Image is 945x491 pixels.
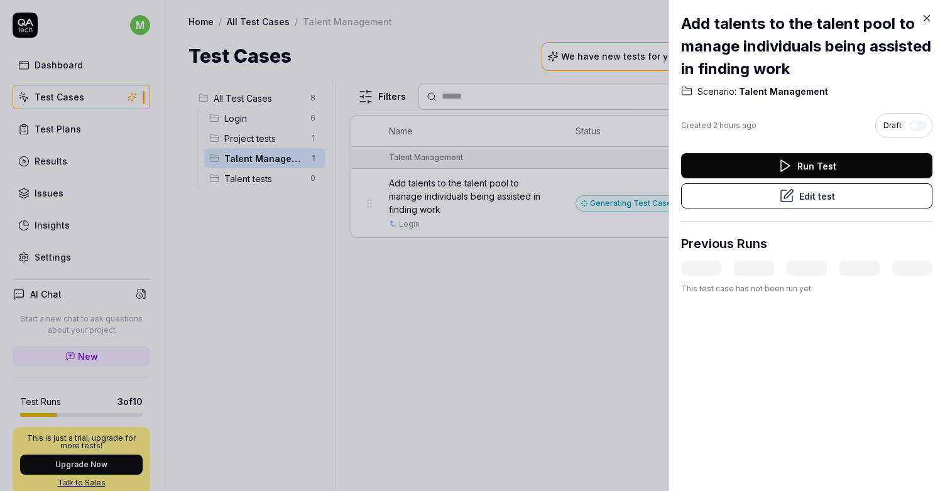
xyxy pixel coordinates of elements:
h3: Previous Runs [681,234,767,253]
button: Run Test [681,153,932,178]
span: Talent Management [736,85,828,98]
span: Scenario: [697,85,736,98]
time: 2 hours ago [713,121,757,130]
h2: Add talents to the talent pool to manage individuals being assisted in finding work [681,13,932,80]
span: Draft [883,120,902,131]
div: This test case has not been run yet [681,283,932,294]
div: Created [681,120,757,131]
button: Edit test [681,183,932,208]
